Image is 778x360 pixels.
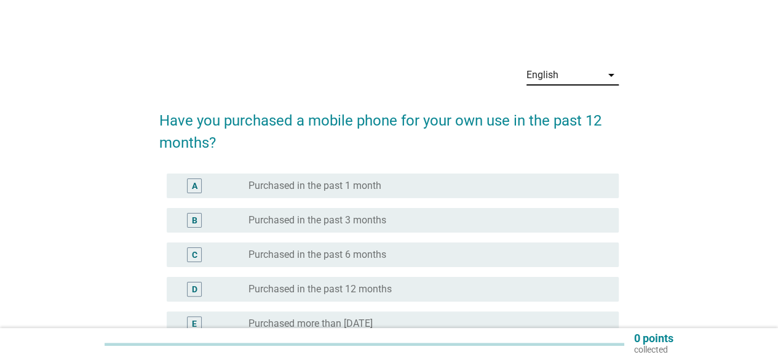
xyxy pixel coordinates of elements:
i: arrow_drop_down [604,68,619,82]
p: collected [634,344,673,355]
label: Purchased in the past 6 months [248,249,386,261]
div: B [192,214,197,227]
label: Purchased in the past 3 months [248,214,386,226]
h2: Have you purchased a mobile phone for your own use in the past 12 months? [159,97,619,154]
p: 0 points [634,333,673,344]
div: A [192,180,197,193]
div: D [192,283,197,296]
label: Purchased in the past 1 month [248,180,381,192]
label: Purchased in the past 12 months [248,283,392,295]
label: Purchased more than [DATE] [248,318,373,330]
div: E [192,318,197,330]
div: English [526,70,558,81]
div: C [192,249,197,262]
